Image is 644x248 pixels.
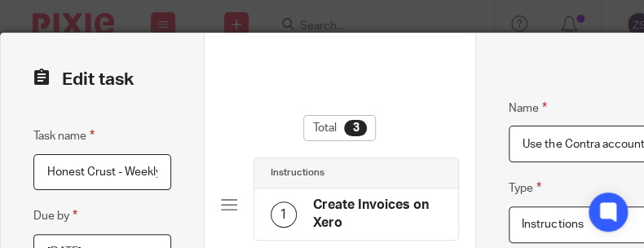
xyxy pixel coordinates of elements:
[313,197,443,232] h4: Create Invoices on Xero
[522,219,583,230] span: Instructions
[271,201,297,228] div: 1
[344,120,367,136] div: 3
[33,66,171,94] h2: Edit task
[33,126,95,145] label: Task name
[303,115,376,141] div: Total
[509,179,541,197] label: Type
[271,166,324,179] h4: Instructions
[509,99,547,117] label: Name
[33,206,77,225] label: Due by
